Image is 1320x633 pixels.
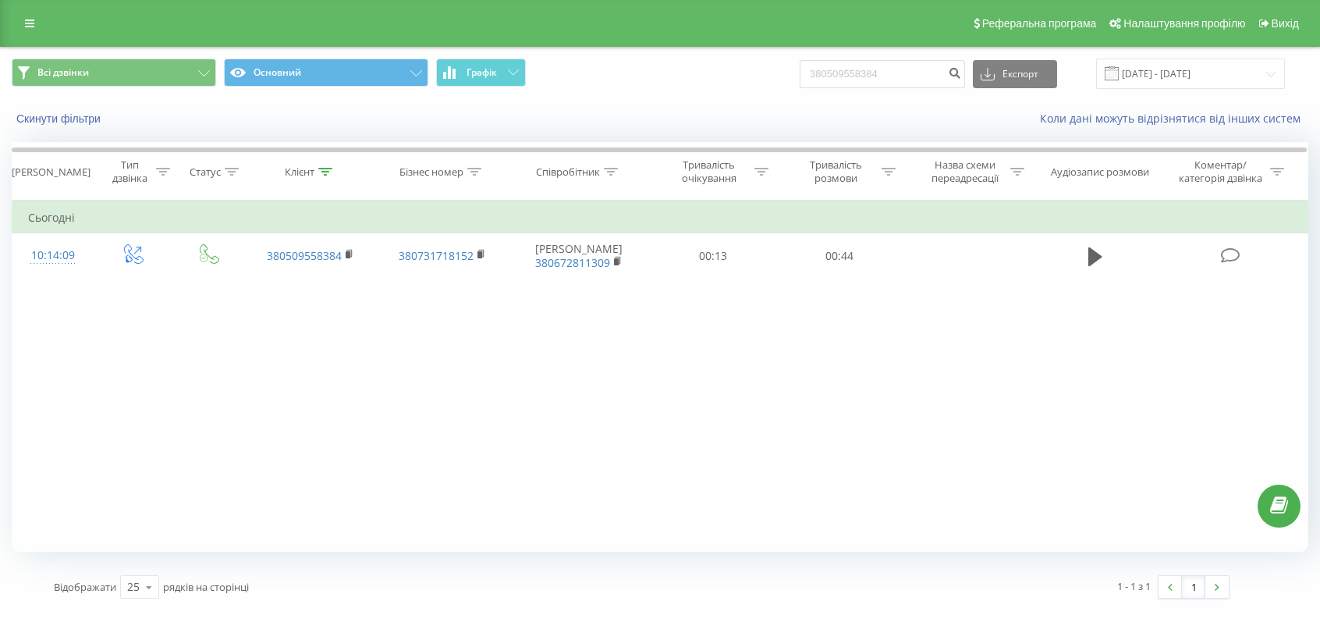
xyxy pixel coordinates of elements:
a: 380672811309 [535,255,610,270]
button: Всі дзвінки [12,59,216,87]
a: Коли дані можуть відрізнятися вiд інших систем [1040,111,1308,126]
td: [PERSON_NAME] [508,233,650,279]
button: Скинути фільтри [12,112,108,126]
button: Основний [224,59,428,87]
div: 10:14:09 [28,240,77,271]
span: Графік [467,67,497,78]
div: Статус [190,165,221,179]
a: 1 [1182,576,1205,598]
div: 1 - 1 з 1 [1117,578,1151,594]
div: 25 [127,579,140,595]
div: [PERSON_NAME] [12,165,90,179]
a: 380731718152 [399,248,474,263]
div: Коментар/категорія дзвінка [1175,158,1266,185]
span: рядків на сторінці [163,580,249,594]
div: Аудіозапис розмови [1051,165,1149,179]
span: Вихід [1272,17,1299,30]
button: Експорт [973,60,1057,88]
div: Тривалість розмови [794,158,878,185]
div: Співробітник [536,165,600,179]
button: Графік [436,59,526,87]
td: 00:44 [776,233,903,279]
div: Бізнес номер [399,165,463,179]
div: Клієнт [285,165,314,179]
span: Відображати [54,580,116,594]
div: Тривалість очікування [667,158,750,185]
span: Всі дзвінки [37,66,89,79]
td: Сьогодні [12,202,1308,233]
span: Налаштування профілю [1123,17,1245,30]
a: 380509558384 [267,248,342,263]
div: Тип дзвінка [107,158,152,185]
td: 00:13 [650,233,776,279]
span: Реферальна програма [982,17,1097,30]
div: Назва схеми переадресації [923,158,1006,185]
input: Пошук за номером [800,60,965,88]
